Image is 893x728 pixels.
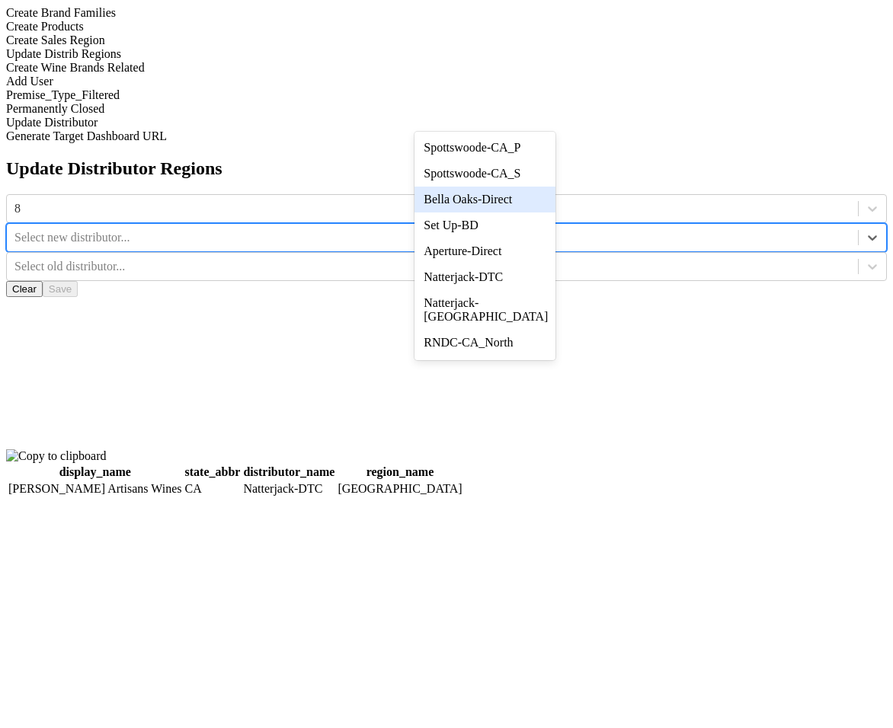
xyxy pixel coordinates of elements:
[6,281,43,297] button: Clear
[414,187,555,212] div: Bella Oaks-Direct
[6,102,887,116] div: Permanently Closed
[6,158,887,179] h2: Update Distributor Regions
[184,465,242,480] th: state_abbr
[414,161,555,187] div: Spottswoode-CA_S
[414,330,555,356] div: RNDC-CA_North
[6,20,887,34] div: Create Products
[414,212,555,238] div: Set Up-BD
[6,129,887,143] div: Generate Target Dashboard URL
[6,116,887,129] div: Update Distributor
[6,61,887,75] div: Create Wine Brands Related
[242,481,335,497] td: Natterjack-DTC
[242,465,335,480] th: distributor_name
[43,281,78,297] button: Save
[337,481,463,497] td: [GEOGRAPHIC_DATA]
[414,238,555,264] div: Aperture-Direct
[6,449,107,463] img: Copy to clipboard
[6,88,887,102] div: Premise_Type_Filtered
[184,481,242,497] td: CA
[8,465,183,480] th: display_name
[414,135,555,161] div: Spottswoode-CA_P
[6,75,887,88] div: Add User
[6,34,887,47] div: Create Sales Region
[8,481,183,497] td: [PERSON_NAME] Artisans Wines
[414,356,555,382] div: RNDC-CA_South
[414,290,555,330] div: Natterjack-[GEOGRAPHIC_DATA]
[6,47,887,61] div: Update Distrib Regions
[337,465,463,480] th: region_name
[414,264,555,290] div: Natterjack-DTC
[6,6,887,20] div: Create Brand Families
